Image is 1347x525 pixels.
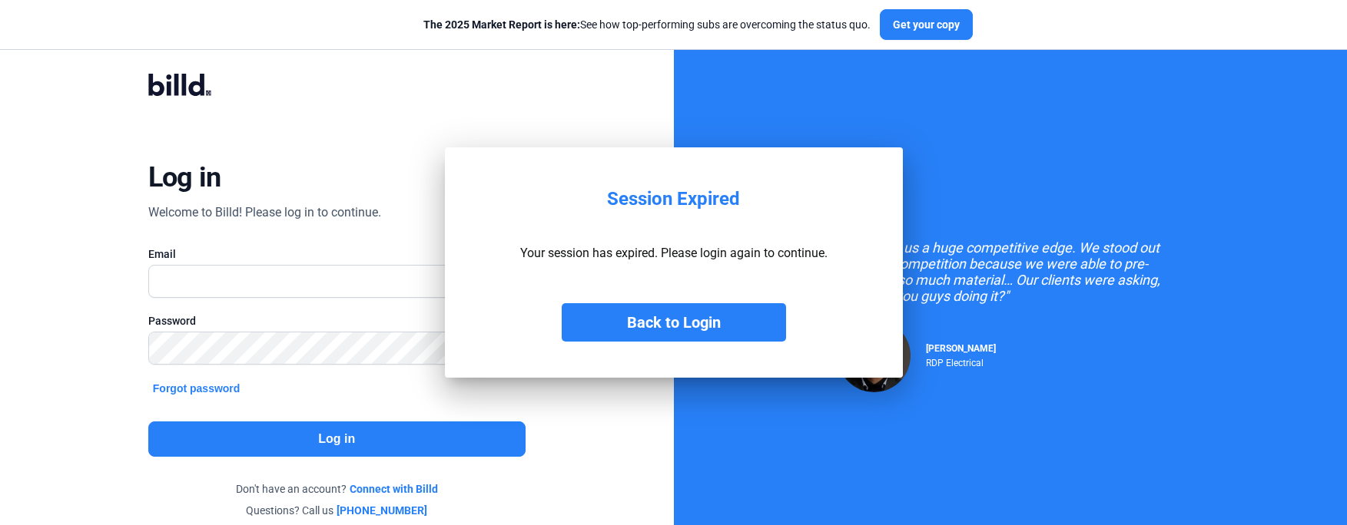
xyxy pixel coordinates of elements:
span: [PERSON_NAME] [926,343,996,354]
div: Email [148,246,526,262]
div: Welcome to Billd! Please log in to continue. [148,203,381,222]
div: RDP Electrical [926,354,996,368]
a: [PHONE_NUMBER] [337,503,427,518]
div: Log in [148,160,221,194]
div: Don't have an account? [148,481,526,497]
div: Password [148,313,526,329]
div: Questions? Call us [148,503,526,518]
div: "Billd gave us a huge competitive edge. We stood out from the competition because we were able to... [838,239,1183,304]
span: The 2025 Market Report is here: [423,18,580,31]
div: See how top-performing subs are overcoming the status quo. [423,17,871,32]
button: Back to Login [562,303,786,342]
div: Session Expired [607,188,740,210]
button: Log in [148,421,526,457]
button: Forgot password [148,380,245,397]
p: Your session has expired. Please login again to continue. [520,246,828,260]
a: Connect with Billd [350,481,438,497]
button: Get your copy [880,9,973,40]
